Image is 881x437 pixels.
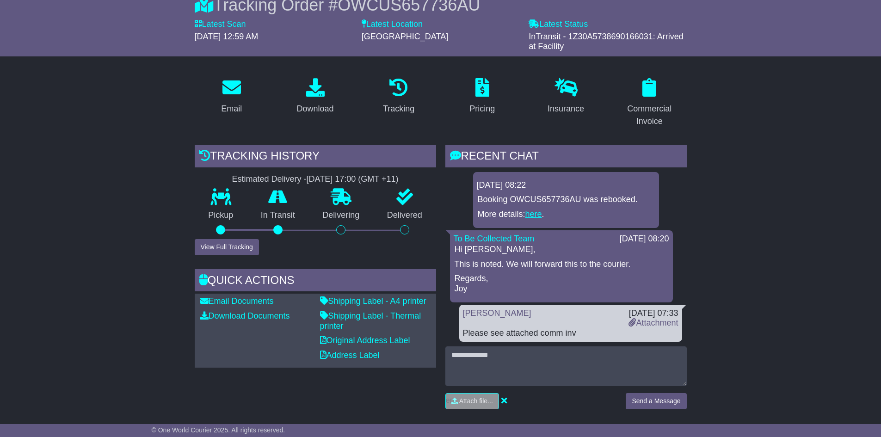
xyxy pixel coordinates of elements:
a: To Be Collected Team [454,234,535,243]
p: More details: . [478,209,654,220]
div: Pricing [469,103,495,115]
div: RECENT CHAT [445,145,687,170]
a: Tracking [377,75,420,118]
div: Insurance [548,103,584,115]
p: Hi [PERSON_NAME], [455,245,668,255]
span: InTransit - 1Z30A5738690166031: Arrived at Facility [529,32,684,51]
p: Delivering [309,210,374,221]
div: Tracking [383,103,414,115]
a: Shipping Label - A4 printer [320,296,426,306]
label: Latest Status [529,19,588,30]
div: Please see attached comm inv [463,328,678,339]
p: Delivered [373,210,436,221]
label: Latest Location [362,19,423,30]
div: [DATE] 07:33 [628,308,678,319]
a: Shipping Label - Thermal printer [320,311,421,331]
span: [DATE] 12:59 AM [195,32,259,41]
div: Estimated Delivery - [195,174,436,185]
button: View Full Tracking [195,239,259,255]
div: Tracking history [195,145,436,170]
a: Download Documents [200,311,290,320]
button: Send a Message [626,393,686,409]
a: here [525,209,542,219]
p: In Transit [247,210,309,221]
a: [PERSON_NAME] [463,308,531,318]
div: [DATE] 17:00 (GMT +11) [307,174,399,185]
a: Download [290,75,339,118]
div: Quick Actions [195,269,436,294]
span: © One World Courier 2025. All rights reserved. [152,426,285,434]
a: Commercial Invoice [612,75,687,131]
p: Regards, Joy [455,274,668,294]
label: Latest Scan [195,19,246,30]
a: Attachment [628,318,678,327]
div: Download [296,103,333,115]
a: Email [215,75,248,118]
p: Pickup [195,210,247,221]
a: Email Documents [200,296,274,306]
a: Insurance [542,75,590,118]
a: Pricing [463,75,501,118]
div: Email [221,103,242,115]
a: Original Address Label [320,336,410,345]
div: Commercial Invoice [618,103,681,128]
span: [GEOGRAPHIC_DATA] [362,32,448,41]
div: [DATE] 08:22 [477,180,655,191]
a: Address Label [320,351,380,360]
p: Booking OWCUS657736AU was rebooked. [478,195,654,205]
p: This is noted. We will forward this to the courier. [455,259,668,270]
div: [DATE] 08:20 [620,234,669,244]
